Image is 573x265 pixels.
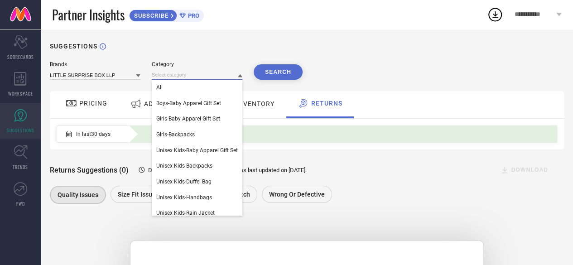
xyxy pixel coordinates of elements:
h1: SUGGESTIONS [50,43,97,50]
span: Data is based on last 30 days and was last updated on [DATE] . [148,167,307,173]
span: Unisex Kids-Duffel Bag [156,178,212,185]
div: Unisex Kids-Backpacks [152,158,242,173]
span: Quality issues [58,191,98,198]
div: All [152,80,242,95]
span: Size fit issues [118,191,159,198]
span: Unisex Kids-Backpacks [156,163,212,169]
div: Category [152,61,242,67]
div: Girls-Baby Apparel Gift Set [152,111,242,126]
div: Unisex Kids-Handbags [152,190,242,205]
span: Partner Insights [52,5,125,24]
span: PRO [186,12,199,19]
span: PRICING [79,100,107,107]
span: All [156,84,163,91]
input: Select category [152,70,242,80]
a: SUBSCRIBEPRO [129,7,204,22]
span: In last 30 days [76,131,111,137]
span: RETURNS [311,100,342,107]
div: Boys-Baby Apparel Gift Set [152,96,242,111]
span: INVENTORY [236,100,274,107]
div: Open download list [487,6,503,23]
span: Boys-Baby Apparel Gift Set [156,100,221,106]
div: Percentage of sellers who have viewed suggestions for the current Insight Type [147,128,242,140]
span: SUBSCRIBE [130,12,171,19]
span: Girls-Baby Apparel Gift Set [156,116,220,122]
span: Unisex Kids-Baby Apparel Gift Set [156,147,238,154]
span: 3.4% [151,130,165,138]
span: Returns Suggestions (0) [50,166,129,174]
span: Wrong or Defective [269,191,325,198]
span: ADVERTISEMENT [144,100,199,107]
span: TRENDS [13,164,28,170]
div: Unisex Kids-Duffel Bag [152,174,242,189]
div: Brands [50,61,140,67]
div: Girls-Backpacks [152,127,242,142]
span: Unisex Kids-Rain Jacket [156,210,215,216]
div: Unisex Kids-Baby Apparel Gift Set [152,143,242,158]
button: Search [254,64,303,80]
span: FWD [16,200,25,207]
span: WORKSPACE [8,90,33,97]
span: SUGGESTIONS [7,127,34,134]
span: Girls-Backpacks [156,131,195,138]
span: SCORECARDS [7,53,34,60]
div: Unisex Kids-Rain Jacket [152,205,242,221]
span: Unisex Kids-Handbags [156,194,212,201]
